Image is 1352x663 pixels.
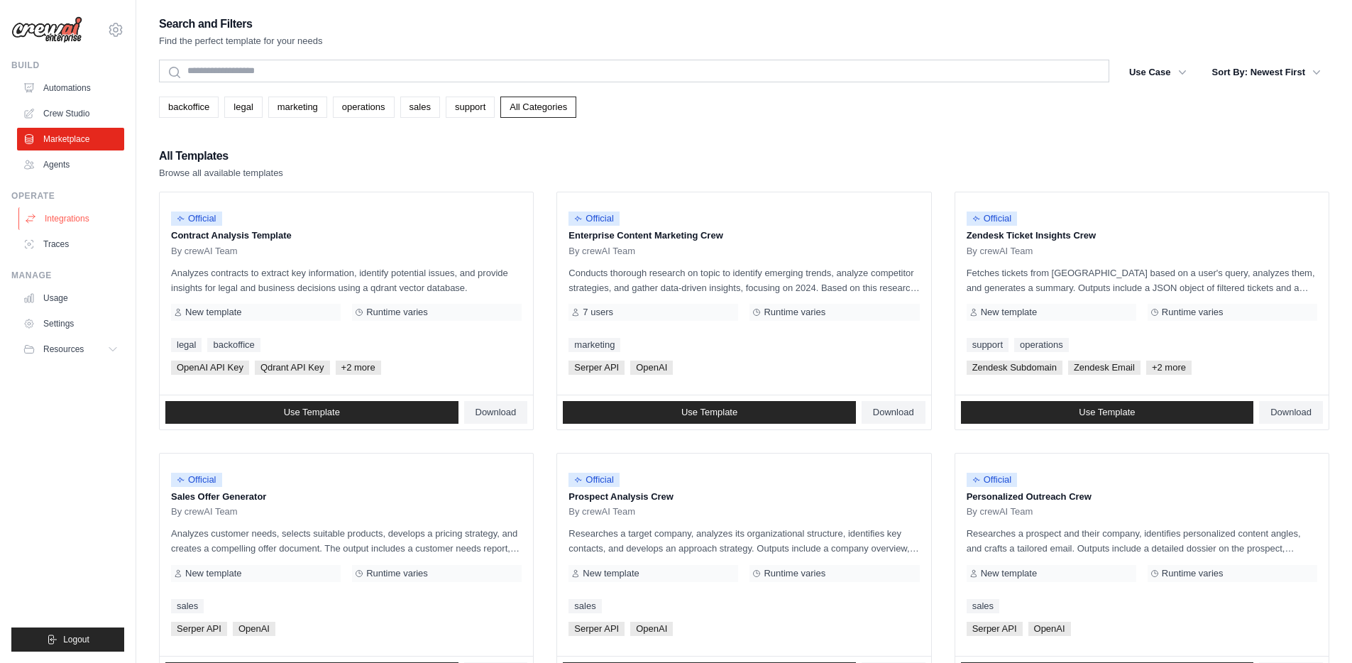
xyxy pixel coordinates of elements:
[764,568,825,579] span: Runtime varies
[171,526,522,556] p: Analyzes customer needs, selects suitable products, develops a pricing strategy, and creates a co...
[862,401,925,424] a: Download
[171,599,204,613] a: sales
[255,361,330,375] span: Qdrant API Key
[967,212,1018,226] span: Official
[185,568,241,579] span: New template
[967,473,1018,487] span: Official
[967,599,999,613] a: sales
[43,344,84,355] span: Resources
[284,407,340,418] span: Use Template
[476,407,517,418] span: Download
[1121,60,1195,85] button: Use Case
[17,102,124,125] a: Crew Studio
[17,312,124,335] a: Settings
[568,490,919,504] p: Prospect Analysis Crew
[366,307,428,318] span: Runtime varies
[1079,407,1135,418] span: Use Template
[1068,361,1141,375] span: Zendesk Email
[171,338,202,352] a: legal
[500,97,576,118] a: All Categories
[11,60,124,71] div: Build
[630,361,673,375] span: OpenAI
[11,16,82,43] img: Logo
[400,97,440,118] a: sales
[165,401,458,424] a: Use Template
[1162,568,1224,579] span: Runtime varies
[11,270,124,281] div: Manage
[159,14,323,34] h2: Search and Filters
[1259,401,1323,424] a: Download
[366,568,428,579] span: Runtime varies
[630,622,673,636] span: OpenAI
[233,622,275,636] span: OpenAI
[1028,622,1071,636] span: OpenAI
[171,361,249,375] span: OpenAI API Key
[159,166,283,180] p: Browse all available templates
[981,568,1037,579] span: New template
[17,287,124,309] a: Usage
[568,265,919,295] p: Conducts thorough research on topic to identify emerging trends, analyze competitor strategies, a...
[17,153,124,176] a: Agents
[18,207,126,230] a: Integrations
[967,506,1033,517] span: By crewAI Team
[464,401,528,424] a: Download
[171,622,227,636] span: Serper API
[268,97,327,118] a: marketing
[568,526,919,556] p: Researches a target company, analyzes its organizational structure, identifies key contacts, and ...
[568,229,919,243] p: Enterprise Content Marketing Crew
[446,97,495,118] a: support
[1162,307,1224,318] span: Runtime varies
[171,229,522,243] p: Contract Analysis Template
[568,506,635,517] span: By crewAI Team
[961,401,1254,424] a: Use Template
[185,307,241,318] span: New template
[568,622,625,636] span: Serper API
[967,338,1008,352] a: support
[568,212,620,226] span: Official
[568,338,620,352] a: marketing
[967,526,1317,556] p: Researches a prospect and their company, identifies personalized content angles, and crafts a tai...
[967,622,1023,636] span: Serper API
[583,568,639,579] span: New template
[171,246,238,257] span: By crewAI Team
[171,212,222,226] span: Official
[967,490,1317,504] p: Personalized Outreach Crew
[568,599,601,613] a: sales
[159,34,323,48] p: Find the perfect template for your needs
[967,265,1317,295] p: Fetches tickets from [GEOGRAPHIC_DATA] based on a user's query, analyzes them, and generates a su...
[873,407,914,418] span: Download
[17,338,124,361] button: Resources
[981,307,1037,318] span: New template
[568,361,625,375] span: Serper API
[171,506,238,517] span: By crewAI Team
[967,361,1062,375] span: Zendesk Subdomain
[967,246,1033,257] span: By crewAI Team
[17,77,124,99] a: Automations
[681,407,737,418] span: Use Template
[11,628,124,652] button: Logout
[207,338,260,352] a: backoffice
[11,190,124,202] div: Operate
[159,97,219,118] a: backoffice
[1204,60,1329,85] button: Sort By: Newest First
[224,97,262,118] a: legal
[333,97,395,118] a: operations
[1270,407,1312,418] span: Download
[159,146,283,166] h2: All Templates
[17,233,124,256] a: Traces
[1014,338,1069,352] a: operations
[1146,361,1192,375] span: +2 more
[17,128,124,150] a: Marketplace
[63,634,89,645] span: Logout
[568,246,635,257] span: By crewAI Team
[967,229,1317,243] p: Zendesk Ticket Insights Crew
[171,265,522,295] p: Analyzes contracts to extract key information, identify potential issues, and provide insights fo...
[583,307,613,318] span: 7 users
[568,473,620,487] span: Official
[171,473,222,487] span: Official
[171,490,522,504] p: Sales Offer Generator
[336,361,381,375] span: +2 more
[563,401,856,424] a: Use Template
[764,307,825,318] span: Runtime varies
